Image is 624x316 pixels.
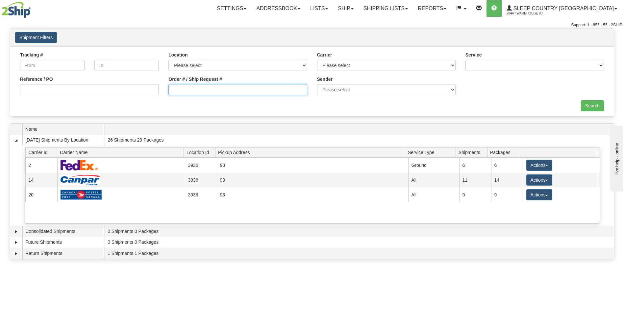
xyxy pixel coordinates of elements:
td: 1 Shipments 1 Packages [105,248,614,259]
label: Location [168,52,187,58]
a: Addressbook [251,0,305,17]
div: live help - online [5,6,61,11]
span: Shipments [459,147,487,157]
button: Actions [526,174,553,186]
a: Expand [13,239,19,246]
img: Canada Post [61,190,102,200]
span: Name [25,124,105,134]
input: To [94,60,159,71]
td: 93 [217,188,408,202]
a: Ship [333,0,358,17]
td: Future Shipments [22,237,105,248]
label: Order # / Ship Request # [168,76,222,82]
td: Consolidated Shipments [22,226,105,237]
label: Tracking # [20,52,43,58]
span: Sleep Country [GEOGRAPHIC_DATA] [512,6,614,11]
td: 2 [25,158,57,172]
td: 3936 [185,158,217,172]
span: Packages [490,147,519,157]
td: 0 Shipments 0 Packages [105,226,614,237]
td: 26 Shipments 29 Packages [105,134,614,146]
td: Ground [408,158,459,172]
input: Search [581,100,604,111]
td: 14 [25,173,57,188]
button: Actions [526,189,553,200]
td: 20 [25,188,57,202]
iframe: chat widget [609,124,623,192]
span: Location Id [187,147,215,157]
td: [DATE] Shipments By Location [22,134,105,146]
a: Settings [212,0,251,17]
span: Pickup Address [218,147,405,157]
td: 11 [459,173,491,188]
label: Carrier [317,52,332,58]
td: 3936 [185,188,217,202]
td: All [408,173,459,188]
td: 0 Shipments 0 Packages [105,237,614,248]
span: Carrier Id [28,147,57,157]
a: Expand [13,250,19,257]
img: FedEx Express® [61,160,98,170]
input: From [20,60,85,71]
a: Collapse [13,137,19,144]
img: logo2044.jpg [2,2,31,18]
td: 6 [491,158,523,172]
span: Carrier Name [60,147,184,157]
td: 9 [491,188,523,202]
td: 93 [217,173,408,188]
td: All [408,188,459,202]
td: 3936 [185,173,217,188]
a: Sleep Country [GEOGRAPHIC_DATA] 2044 / Warehouse 93 [502,0,622,17]
a: Expand [13,228,19,235]
button: Shipment Filters [15,32,57,43]
button: Actions [526,160,553,171]
td: 6 [459,158,491,172]
label: Reference / PO [20,76,53,82]
span: Service Type [408,147,456,157]
a: Reports [413,0,451,17]
label: Sender [317,76,333,82]
td: 9 [459,188,491,202]
a: Lists [305,0,333,17]
div: Support: 1 - 855 - 55 - 2SHIP [2,22,622,28]
td: 14 [491,173,523,188]
img: Canpar [61,175,100,185]
td: Return Shipments [22,248,105,259]
td: 93 [217,158,408,172]
a: Shipping lists [359,0,413,17]
label: Service [465,52,482,58]
span: 2044 / Warehouse 93 [507,10,556,17]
